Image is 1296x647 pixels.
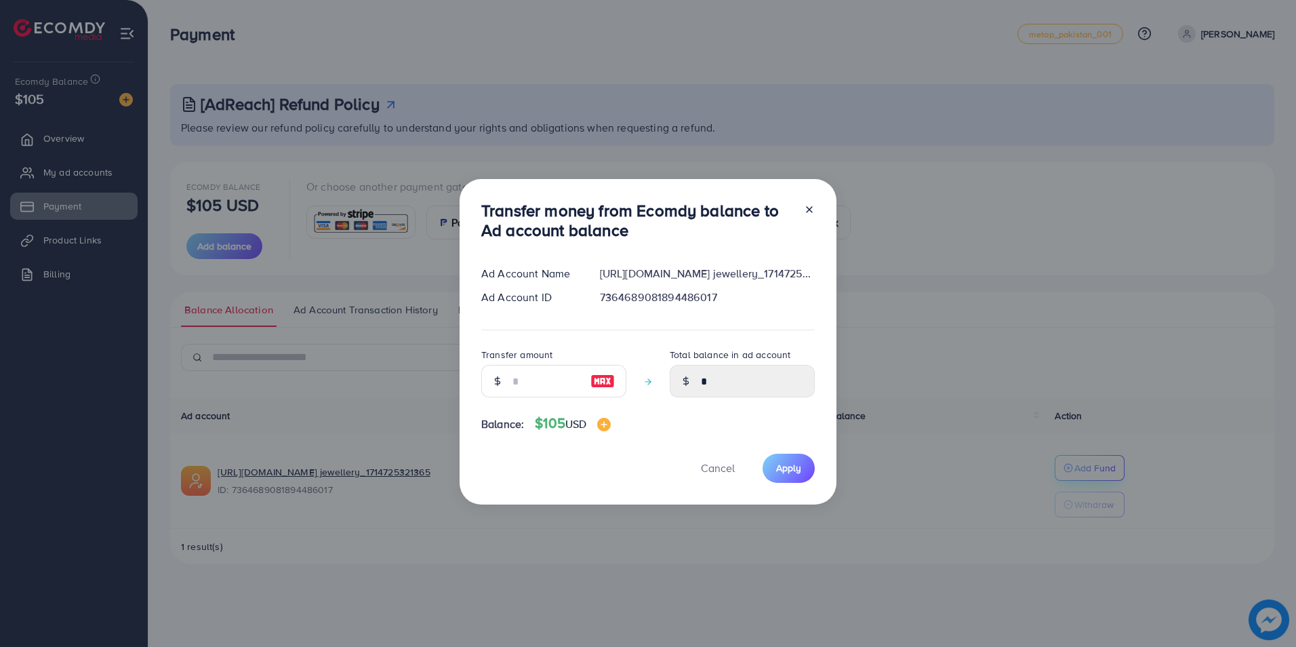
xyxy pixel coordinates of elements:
img: image [597,418,611,431]
span: Cancel [701,460,735,475]
span: Balance: [481,416,524,432]
button: Cancel [684,454,752,483]
div: Ad Account ID [470,290,589,305]
h3: Transfer money from Ecomdy balance to Ad account balance [481,201,793,240]
div: 7364689081894486017 [589,290,826,305]
label: Total balance in ad account [670,348,790,361]
span: Apply [776,461,801,475]
label: Transfer amount [481,348,552,361]
img: image [590,373,615,389]
h4: $105 [535,415,611,432]
span: USD [565,416,586,431]
div: Ad Account Name [470,266,589,281]
button: Apply [763,454,815,483]
div: [URL][DOMAIN_NAME] jewellery_1714725321365 [589,266,826,281]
